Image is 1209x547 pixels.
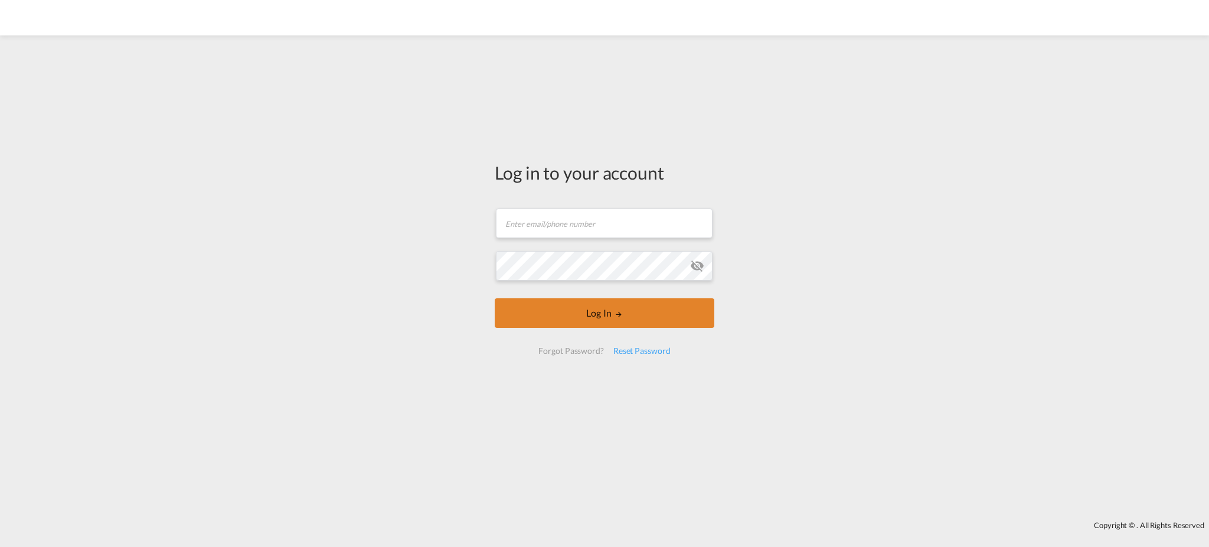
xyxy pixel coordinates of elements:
[609,340,675,362] div: Reset Password
[495,160,714,185] div: Log in to your account
[495,298,714,328] button: LOGIN
[534,340,608,362] div: Forgot Password?
[496,209,713,238] input: Enter email/phone number
[690,259,704,273] md-icon: icon-eye-off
